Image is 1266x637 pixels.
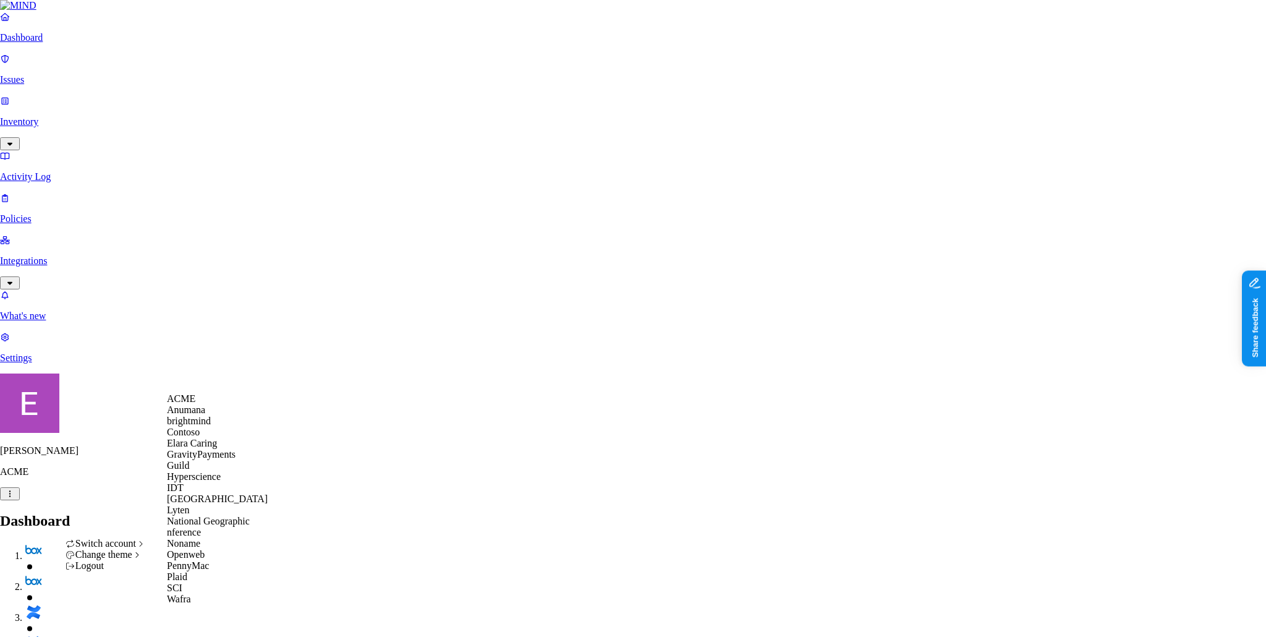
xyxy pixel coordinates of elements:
[167,505,189,515] span: Lyten
[167,482,184,493] span: IDT
[167,460,189,471] span: Guild
[167,571,187,582] span: Plaid
[167,416,211,426] span: brightmind
[167,449,236,460] span: GravityPayments
[167,438,217,448] span: Elara Caring
[75,549,132,560] span: Change theme
[66,560,147,571] div: Logout
[75,538,136,549] span: Switch account
[167,471,221,482] span: Hyperscience
[167,594,191,604] span: Wafra
[167,560,209,571] span: PennyMac
[167,583,182,593] span: SCI
[167,527,201,537] span: nference
[167,549,205,560] span: Openweb
[167,393,195,404] span: ACME
[167,516,250,526] span: National Geographic
[167,494,268,504] span: [GEOGRAPHIC_DATA]
[167,538,200,549] span: Noname
[167,427,200,437] span: Contoso
[167,404,205,415] span: Anumana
